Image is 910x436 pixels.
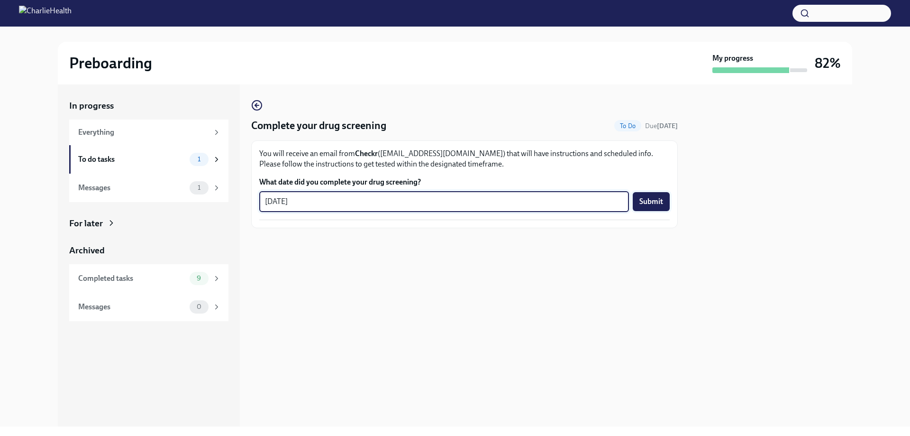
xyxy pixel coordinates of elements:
[355,149,378,158] strong: Checkr
[69,217,103,230] div: For later
[614,122,641,130] span: To Do
[639,197,663,206] span: Submit
[645,122,678,130] span: Due
[815,55,841,72] h3: 82%
[633,192,670,211] button: Submit
[78,183,186,193] div: Messages
[69,217,228,230] a: For later
[78,127,209,138] div: Everything
[657,122,678,130] strong: [DATE]
[78,302,186,312] div: Messages
[78,154,186,165] div: To do tasks
[69,54,152,73] h2: Preboarding
[191,275,207,282] span: 9
[69,120,228,145] a: Everything
[192,156,206,163] span: 1
[69,264,228,293] a: Completed tasks9
[69,244,228,257] a: Archived
[69,145,228,174] a: To do tasks1
[78,273,186,284] div: Completed tasks
[191,303,207,310] span: 0
[69,174,228,202] a: Messages1
[265,196,623,207] textarea: [DATE]
[19,6,72,21] img: CharlieHealth
[192,184,206,191] span: 1
[259,177,670,187] label: What date did you complete your drug screening?
[259,148,670,169] p: You will receive an email from ([EMAIL_ADDRESS][DOMAIN_NAME]) that will have instructions and sch...
[712,53,753,64] strong: My progress
[251,119,386,133] h4: Complete your drug screening
[645,121,678,130] span: September 22nd, 2025 08:00
[69,293,228,321] a: Messages0
[69,100,228,112] a: In progress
